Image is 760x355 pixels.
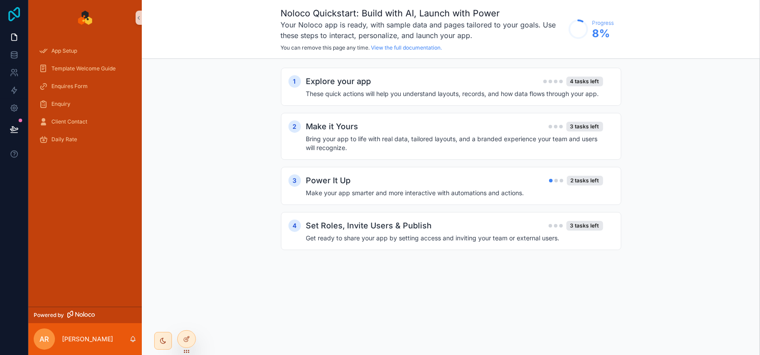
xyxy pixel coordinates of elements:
[34,43,136,59] a: App Setup
[78,11,92,25] img: App logo
[62,335,113,343] p: [PERSON_NAME]
[51,118,87,125] span: Client Contact
[34,131,136,147] a: Daily Rate
[34,312,64,319] span: Powered by
[34,78,136,94] a: Enquires Form
[40,334,49,344] span: AR
[51,47,77,54] span: App Setup
[28,307,142,323] a: Powered by
[592,19,614,27] span: Progress
[51,136,77,143] span: Daily Rate
[51,83,88,90] span: Enquires Form
[34,114,136,130] a: Client Contact
[281,7,564,19] h1: Noloco Quickstart: Build with AI, Launch with Power
[281,19,564,41] h3: Your Noloco app is ready, with sample data and pages tailored to your goals. Use these steps to i...
[371,44,442,51] a: View the full documentation.
[34,96,136,112] a: Enquiry
[28,35,142,162] div: scrollable content
[34,61,136,77] a: Template Welcome Guide
[592,27,614,41] span: 8 %
[51,100,70,108] span: Enquiry
[51,65,116,72] span: Template Welcome Guide
[281,44,370,51] span: You can remove this page any time.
